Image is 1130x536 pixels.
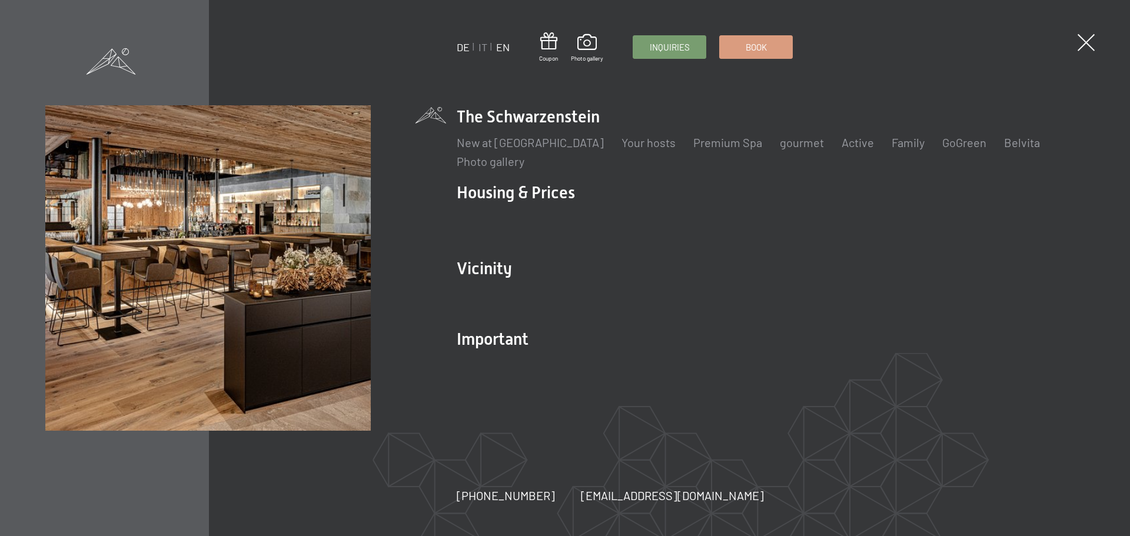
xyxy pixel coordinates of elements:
a: GoGreen [942,135,986,149]
a: Book [720,36,792,58]
a: Coupon [539,32,558,62]
a: Inquiries [633,36,706,58]
a: EN [496,41,510,54]
font: [PHONE_NUMBER] [457,488,555,502]
a: Photo gallery [571,34,603,62]
a: Premium Spa [693,135,762,149]
a: Family [892,135,925,149]
font: Inquiries [650,42,690,52]
a: gourmet [780,135,824,149]
font: Photo gallery [571,55,603,62]
font: [EMAIL_ADDRESS][DOMAIN_NAME] [581,488,764,502]
a: Your hosts [621,135,676,149]
a: IT [478,41,487,54]
a: Photo gallery [457,154,524,168]
a: Belvita [1004,135,1040,149]
font: Book [746,42,767,52]
a: [PHONE_NUMBER] [457,487,555,504]
font: Coupon [539,55,558,62]
a: New at [GEOGRAPHIC_DATA] [457,135,604,149]
a: DE [457,41,470,54]
a: Active [842,135,874,149]
a: [EMAIL_ADDRESS][DOMAIN_NAME]​​ [581,487,764,504]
